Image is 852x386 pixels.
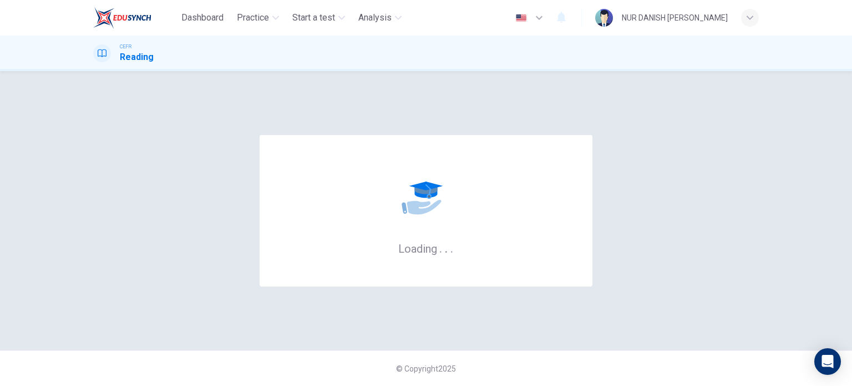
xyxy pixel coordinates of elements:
img: EduSynch logo [93,7,151,29]
h6: Loading [398,241,454,255]
span: CEFR [120,43,131,51]
h6: . [439,238,443,257]
h1: Reading [120,51,154,64]
span: Start a test [292,11,335,24]
div: NUR DANISH [PERSON_NAME] [622,11,728,24]
button: Dashboard [177,8,228,28]
span: Dashboard [181,11,224,24]
button: Analysis [354,8,406,28]
span: © Copyright 2025 [396,364,456,373]
div: Open Intercom Messenger [814,348,841,375]
span: Analysis [358,11,392,24]
a: EduSynch logo [93,7,177,29]
img: Profile picture [595,9,613,27]
h6: . [444,238,448,257]
img: en [514,14,528,22]
button: Start a test [288,8,349,28]
span: Practice [237,11,269,24]
button: Practice [232,8,283,28]
h6: . [450,238,454,257]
